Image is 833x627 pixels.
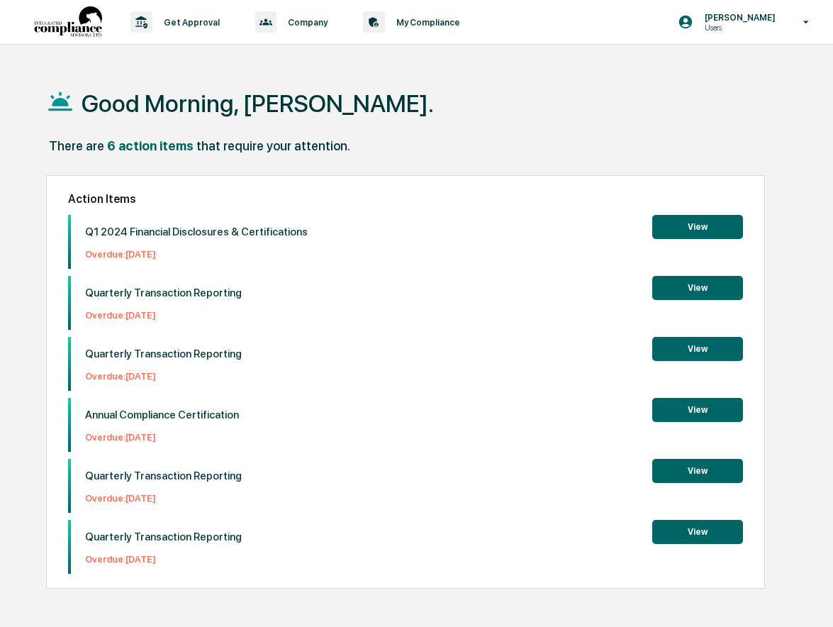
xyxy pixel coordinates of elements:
div: There are [49,138,104,153]
p: Quarterly Transaction Reporting [85,470,242,482]
button: View [652,520,743,544]
p: Overdue: [DATE] [85,371,242,382]
h1: Good Morning, [PERSON_NAME]. [82,89,434,118]
a: View [652,280,743,294]
p: Users [693,23,783,33]
h2: Action Items [68,192,743,206]
button: View [652,398,743,422]
p: Overdue: [DATE] [85,249,308,260]
p: Overdue: [DATE] [85,432,239,443]
p: Overdue: [DATE] [85,554,242,565]
p: Annual Compliance Certification [85,409,239,421]
a: View [652,402,743,416]
p: My Compliance [385,17,467,28]
p: Company [276,17,335,28]
p: Overdue: [DATE] [85,310,242,321]
a: View [652,341,743,355]
p: Quarterly Transaction Reporting [85,531,242,543]
button: View [652,337,743,361]
div: that require your attention. [196,138,350,153]
div: 6 action items [107,138,194,153]
p: [PERSON_NAME] [693,12,783,23]
button: View [652,276,743,300]
a: View [652,463,743,477]
a: View [652,219,743,233]
button: View [652,215,743,239]
p: Overdue: [DATE] [85,493,242,504]
img: logo [34,6,102,38]
p: Get Approval [152,17,227,28]
button: View [652,459,743,483]
p: Quarterly Transaction Reporting [85,348,242,360]
a: View [652,524,743,538]
p: Q1 2024 Financial Disclosures & Certifications [85,226,308,238]
p: Quarterly Transaction Reporting [85,287,242,299]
